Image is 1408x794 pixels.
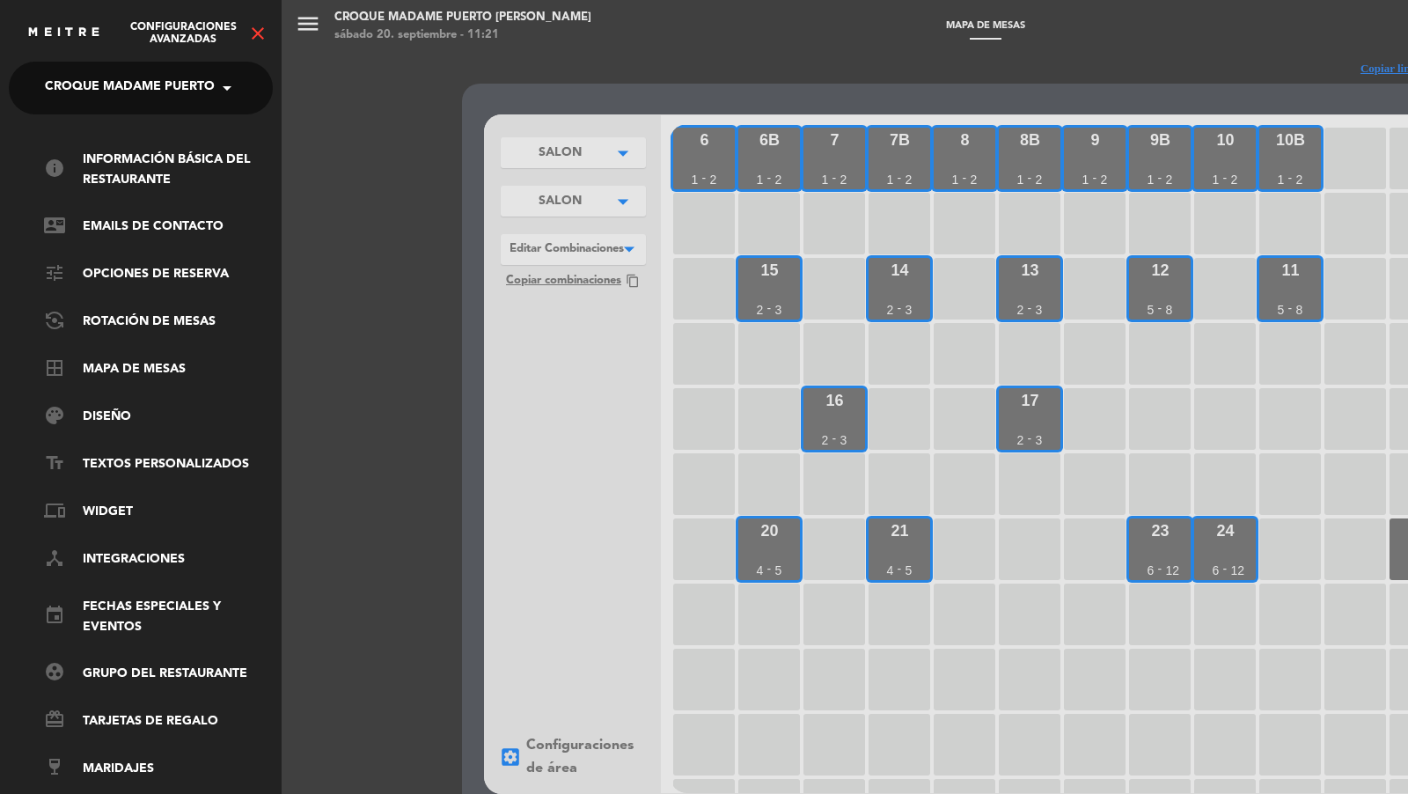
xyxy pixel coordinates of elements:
[44,663,273,684] a: Grupo del restaurante
[44,215,65,236] i: contact_mail
[44,597,273,637] a: eventFechas especiales y eventos
[44,549,273,570] a: Integraciones
[44,357,65,379] i: border_all
[44,359,273,380] a: Mapa de mesas
[44,150,273,190] a: Información básica del restaurante
[44,407,273,428] a: Diseño
[44,605,65,626] i: event
[44,756,65,777] i: wine_bar
[44,262,65,283] i: tune
[44,454,273,475] a: Textos Personalizados
[44,710,273,732] a: Tarjetas de regalo
[44,502,273,523] a: Widget
[119,21,247,46] span: Configuraciones avanzadas
[44,709,65,730] i: card_giftcard
[44,264,273,285] a: Opciones de reserva
[44,758,273,779] a: Maridajes
[44,500,65,521] i: phonelink
[247,23,268,44] i: close
[44,310,65,331] i: flip_camera_android
[44,158,65,179] i: info
[44,661,65,682] i: group_work
[44,405,65,426] i: palette
[44,217,273,238] a: Emails de Contacto
[44,452,65,474] i: text_fields
[26,26,101,40] img: MEITRE
[44,548,65,569] i: device_hub
[45,70,320,107] span: Croque Madame Puerto [PERSON_NAME]
[44,312,273,333] a: Rotación de Mesas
